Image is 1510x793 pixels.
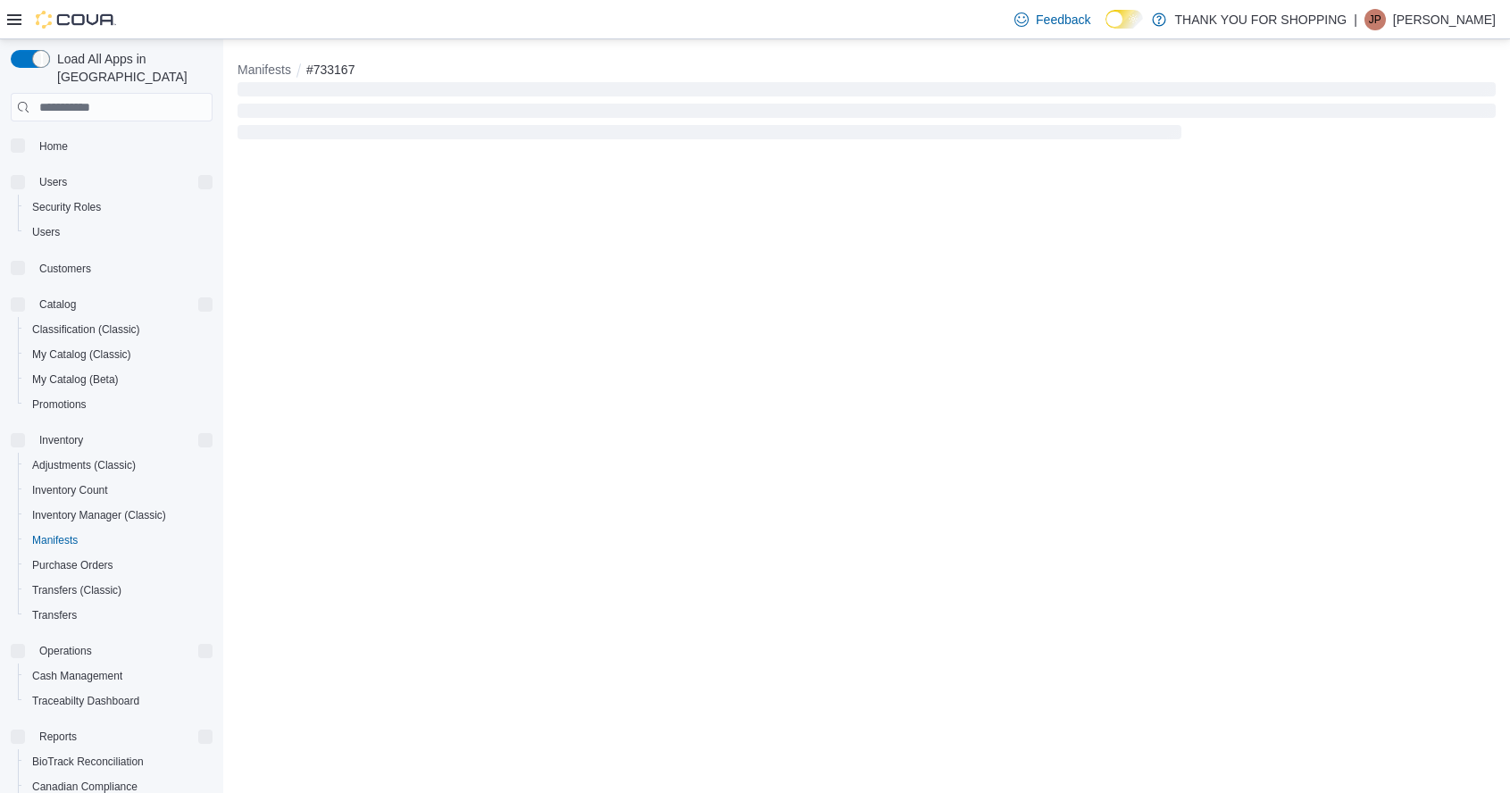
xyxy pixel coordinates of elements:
[25,690,146,712] a: Traceabilty Dashboard
[32,430,90,451] button: Inventory
[32,669,122,683] span: Cash Management
[238,63,291,77] button: Manifests
[25,344,138,365] a: My Catalog (Classic)
[25,665,129,687] a: Cash Management
[25,455,143,476] a: Adjustments (Classic)
[25,555,213,576] span: Purchase Orders
[32,372,119,387] span: My Catalog (Beta)
[39,730,77,744] span: Reports
[25,555,121,576] a: Purchase Orders
[25,319,147,340] a: Classification (Classic)
[18,503,220,528] button: Inventory Manager (Classic)
[18,195,220,220] button: Security Roles
[32,322,140,337] span: Classification (Classic)
[18,220,220,245] button: Users
[25,605,213,626] span: Transfers
[1007,2,1097,38] a: Feedback
[238,86,1496,143] span: Loading
[25,505,173,526] a: Inventory Manager (Classic)
[18,342,220,367] button: My Catalog (Classic)
[32,508,166,522] span: Inventory Manager (Classic)
[18,603,220,628] button: Transfers
[25,221,213,243] span: Users
[18,317,220,342] button: Classification (Classic)
[32,558,113,572] span: Purchase Orders
[25,530,213,551] span: Manifests
[32,225,60,239] span: Users
[25,480,115,501] a: Inventory Count
[25,690,213,712] span: Traceabilty Dashboard
[238,61,1496,82] nav: An example of EuiBreadcrumbs
[18,392,220,417] button: Promotions
[32,726,84,747] button: Reports
[4,292,220,317] button: Catalog
[4,255,220,281] button: Customers
[25,196,108,218] a: Security Roles
[32,430,213,451] span: Inventory
[32,726,213,747] span: Reports
[1369,9,1381,30] span: JP
[32,294,83,315] button: Catalog
[25,455,213,476] span: Adjustments (Classic)
[32,171,74,193] button: Users
[39,175,67,189] span: Users
[32,136,75,157] a: Home
[4,132,220,158] button: Home
[32,294,213,315] span: Catalog
[32,397,87,412] span: Promotions
[4,428,220,453] button: Inventory
[39,139,68,154] span: Home
[25,580,213,601] span: Transfers (Classic)
[306,63,355,77] button: #733167
[32,583,121,597] span: Transfers (Classic)
[32,347,131,362] span: My Catalog (Classic)
[25,580,129,601] a: Transfers (Classic)
[32,171,213,193] span: Users
[25,221,67,243] a: Users
[50,50,213,86] span: Load All Apps in [GEOGRAPHIC_DATA]
[25,394,213,415] span: Promotions
[25,394,94,415] a: Promotions
[1175,9,1347,30] p: THANK YOU FOR SHOPPING
[39,644,92,658] span: Operations
[18,367,220,392] button: My Catalog (Beta)
[25,505,213,526] span: Inventory Manager (Classic)
[32,640,99,662] button: Operations
[39,433,83,447] span: Inventory
[25,665,213,687] span: Cash Management
[18,664,220,689] button: Cash Management
[32,755,144,769] span: BioTrack Reconciliation
[25,530,85,551] a: Manifests
[25,344,213,365] span: My Catalog (Classic)
[18,578,220,603] button: Transfers (Classic)
[1393,9,1496,30] p: [PERSON_NAME]
[18,689,220,714] button: Traceabilty Dashboard
[18,553,220,578] button: Purchase Orders
[18,749,220,774] button: BioTrack Reconciliation
[1354,9,1357,30] p: |
[4,724,220,749] button: Reports
[32,200,101,214] span: Security Roles
[25,480,213,501] span: Inventory Count
[32,258,98,280] a: Customers
[32,134,213,156] span: Home
[18,478,220,503] button: Inventory Count
[32,458,136,472] span: Adjustments (Classic)
[1105,10,1143,29] input: Dark Mode
[25,369,126,390] a: My Catalog (Beta)
[1036,11,1090,29] span: Feedback
[39,262,91,276] span: Customers
[32,694,139,708] span: Traceabilty Dashboard
[25,196,213,218] span: Security Roles
[32,640,213,662] span: Operations
[18,453,220,478] button: Adjustments (Classic)
[36,11,116,29] img: Cova
[25,369,213,390] span: My Catalog (Beta)
[32,533,78,547] span: Manifests
[32,257,213,280] span: Customers
[1364,9,1386,30] div: Joe Pepe
[32,483,108,497] span: Inventory Count
[4,170,220,195] button: Users
[25,605,84,626] a: Transfers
